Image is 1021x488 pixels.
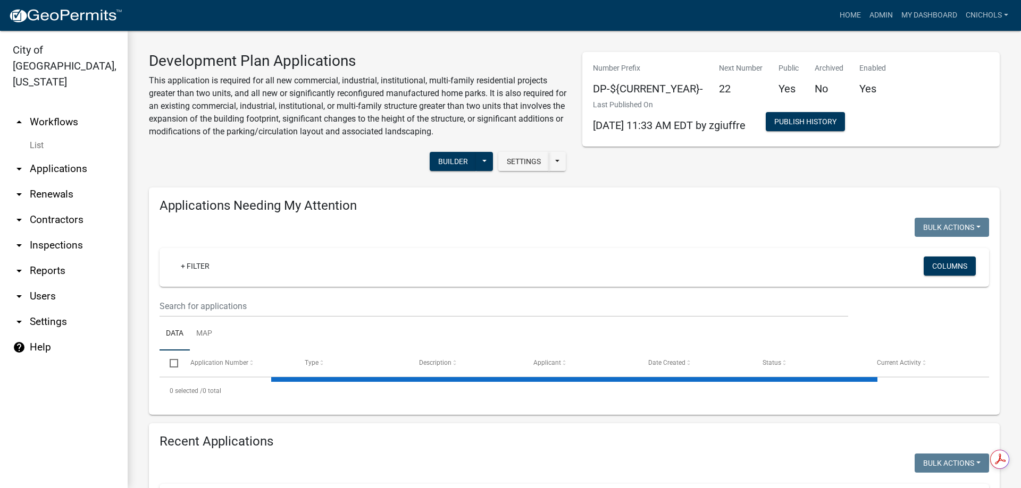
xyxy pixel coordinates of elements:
span: [DATE] 11:33 AM EDT by zgiuffre [593,119,746,132]
h4: Recent Applications [160,434,989,449]
i: arrow_drop_down [13,188,26,201]
span: Date Created [648,359,685,366]
i: arrow_drop_up [13,116,26,129]
a: My Dashboard [897,5,961,25]
h3: Development Plan Applications [149,52,566,70]
a: Home [835,5,865,25]
div: 0 total [160,378,989,404]
button: Settings [498,152,549,171]
wm-modal-confirm: Workflow Publish History [766,118,845,127]
h5: No [815,82,843,95]
i: arrow_drop_down [13,213,26,226]
datatable-header-cell: Description [409,350,523,376]
i: arrow_drop_down [13,239,26,252]
i: help [13,341,26,354]
i: arrow_drop_down [13,290,26,303]
h5: 22 [719,82,763,95]
a: cnichols [961,5,1012,25]
p: Public [779,63,799,74]
input: Search for applications [160,295,848,317]
i: arrow_drop_down [13,264,26,277]
span: Applicant [533,359,561,366]
p: Next Number [719,63,763,74]
span: 0 selected / [170,387,203,395]
span: Current Activity [877,359,921,366]
button: Publish History [766,112,845,131]
a: Data [160,317,190,351]
span: Status [763,359,781,366]
span: Type [305,359,319,366]
h5: DP-${CURRENT_YEAR}- [593,82,703,95]
p: Number Prefix [593,63,703,74]
a: Map [190,317,219,351]
button: Columns [924,256,976,276]
p: Archived [815,63,843,74]
p: Enabled [859,63,886,74]
i: arrow_drop_down [13,162,26,175]
p: This application is required for all new commercial, industrial, institutional, multi-family resi... [149,74,566,138]
datatable-header-cell: Application Number [180,350,294,376]
button: Bulk Actions [915,453,989,473]
datatable-header-cell: Date Created [638,350,752,376]
a: Admin [865,5,897,25]
span: Description [419,359,451,366]
h5: Yes [859,82,886,95]
a: + Filter [172,256,218,276]
h5: Yes [779,82,799,95]
datatable-header-cell: Current Activity [867,350,981,376]
p: Last Published On [593,99,746,110]
datatable-header-cell: Status [752,350,867,376]
datatable-header-cell: Applicant [523,350,638,376]
h4: Applications Needing My Attention [160,198,989,213]
button: Builder [430,152,476,171]
button: Bulk Actions [915,218,989,237]
datatable-header-cell: Type [295,350,409,376]
datatable-header-cell: Select [160,350,180,376]
i: arrow_drop_down [13,315,26,328]
span: Application Number [190,359,248,366]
